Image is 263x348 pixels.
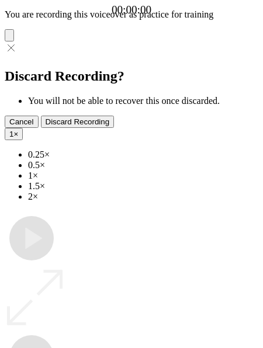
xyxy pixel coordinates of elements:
li: 2× [28,192,258,202]
li: 0.25× [28,149,258,160]
li: 1.5× [28,181,258,192]
span: 1 [9,130,13,138]
button: Cancel [5,116,39,128]
button: Discard Recording [41,116,115,128]
h2: Discard Recording? [5,68,258,84]
button: 1× [5,128,23,140]
li: 1× [28,170,258,181]
p: You are recording this voiceover as practice for training [5,9,258,20]
a: 00:00:00 [112,4,151,16]
li: 0.5× [28,160,258,170]
li: You will not be able to recover this once discarded. [28,96,258,106]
